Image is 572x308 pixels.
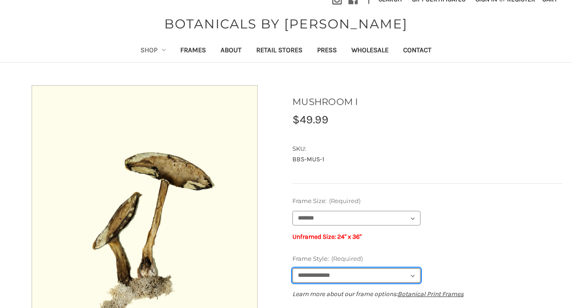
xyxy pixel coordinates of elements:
[310,40,344,62] a: Press
[398,290,464,298] a: Botanical Print Frames
[292,289,562,299] p: Learn more about our frame options:
[344,40,396,62] a: Wholesale
[292,197,562,206] label: Frame Size:
[249,40,310,62] a: Retail Stores
[292,95,562,109] h1: MUSHROOM I
[292,254,562,264] label: Frame Style:
[396,40,439,62] a: Contact
[292,154,562,164] dd: BBS-MUS-1
[292,113,329,126] span: $49.99
[213,40,249,62] a: About
[292,144,560,154] dt: SKU:
[133,40,173,62] a: Shop
[173,40,213,62] a: Frames
[160,14,412,33] a: BOTANICALS BY [PERSON_NAME]
[331,255,363,262] small: (Required)
[292,232,562,242] p: Unframed Size: 24" x 36"
[329,197,361,204] small: (Required)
